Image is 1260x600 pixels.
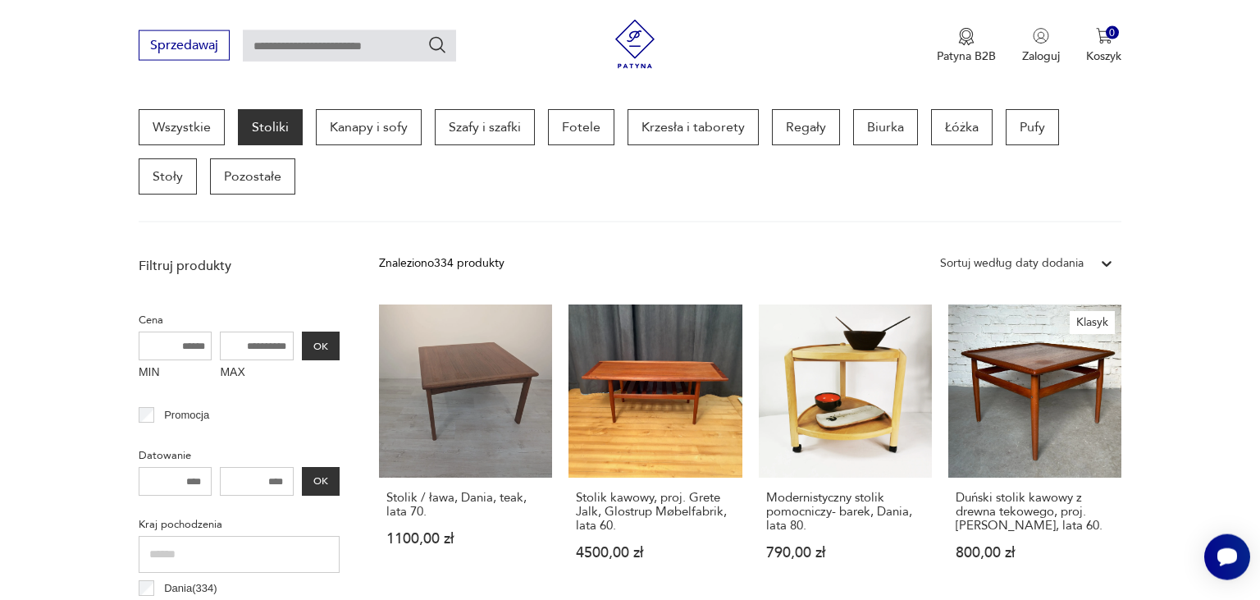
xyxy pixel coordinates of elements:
a: Modernistyczny stolik pomocniczy- barek, Dania, lata 80.Modernistyczny stolik pomocniczy- barek, ... [759,305,932,592]
button: Patyna B2B [937,28,996,64]
a: Regały [772,109,840,145]
h3: Stolik kawowy, proj. Grete Jalk, Glostrup Møbelfabrik, lata 60. [576,491,734,533]
a: KlasykDuński stolik kawowy z drewna tekowego, proj. Grete Jalk, lata 60.Duński stolik kawowy z dr... [948,305,1121,592]
a: Krzesła i taborety [628,109,759,145]
a: Łóżka [931,109,993,145]
p: Patyna B2B [937,48,996,64]
label: MAX [220,360,294,387]
button: OK [302,332,340,360]
label: MIN [139,360,212,387]
p: 800,00 zł [956,546,1114,560]
a: Stoły [139,158,197,195]
button: OK [302,467,340,496]
a: Stolik / ława, Dania, teak, lata 70.Stolik / ława, Dania, teak, lata 70.1100,00 zł [379,305,552,592]
a: Szafy i szafki [435,109,535,145]
p: Koszyk [1086,48,1121,64]
iframe: Smartsupp widget button [1204,534,1250,580]
p: Cena [139,311,340,329]
p: Filtruj produkty [139,257,340,275]
p: 4500,00 zł [576,546,734,560]
a: Ikona medaluPatyna B2B [937,28,996,64]
p: 790,00 zł [766,546,924,560]
img: Ikona koszyka [1096,28,1112,44]
p: Kraj pochodzenia [139,515,340,534]
div: 0 [1106,26,1120,40]
button: 0Koszyk [1086,28,1121,64]
div: Znaleziono 334 produkty [379,254,504,273]
a: Stoliki [238,109,303,145]
img: Ikonka użytkownika [1033,28,1049,44]
p: Promocja [164,406,209,424]
p: 1100,00 zł [386,532,545,546]
p: Dania ( 334 ) [164,579,217,598]
a: Wszystkie [139,109,225,145]
button: Szukaj [427,35,447,55]
p: Datowanie [139,447,340,465]
a: Sprzedawaj [139,41,230,53]
a: Pufy [1006,109,1059,145]
a: Pozostałe [210,158,295,195]
img: Ikona medalu [958,28,975,46]
button: Sprzedawaj [139,30,230,61]
h3: Stolik / ława, Dania, teak, lata 70. [386,491,545,519]
a: Kanapy i sofy [316,109,422,145]
button: Zaloguj [1022,28,1060,64]
a: Stolik kawowy, proj. Grete Jalk, Glostrup Møbelfabrik, lata 60.Stolik kawowy, proj. Grete Jalk, G... [568,305,742,592]
a: Biurka [853,109,918,145]
p: Zaloguj [1022,48,1060,64]
div: Sortuj według daty dodania [940,254,1084,273]
h3: Duński stolik kawowy z drewna tekowego, proj. [PERSON_NAME], lata 60. [956,491,1114,533]
img: Patyna - sklep z meblami i dekoracjami vintage [610,20,660,69]
a: Fotele [548,109,614,145]
h3: Modernistyczny stolik pomocniczy- barek, Dania, lata 80. [766,491,924,533]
